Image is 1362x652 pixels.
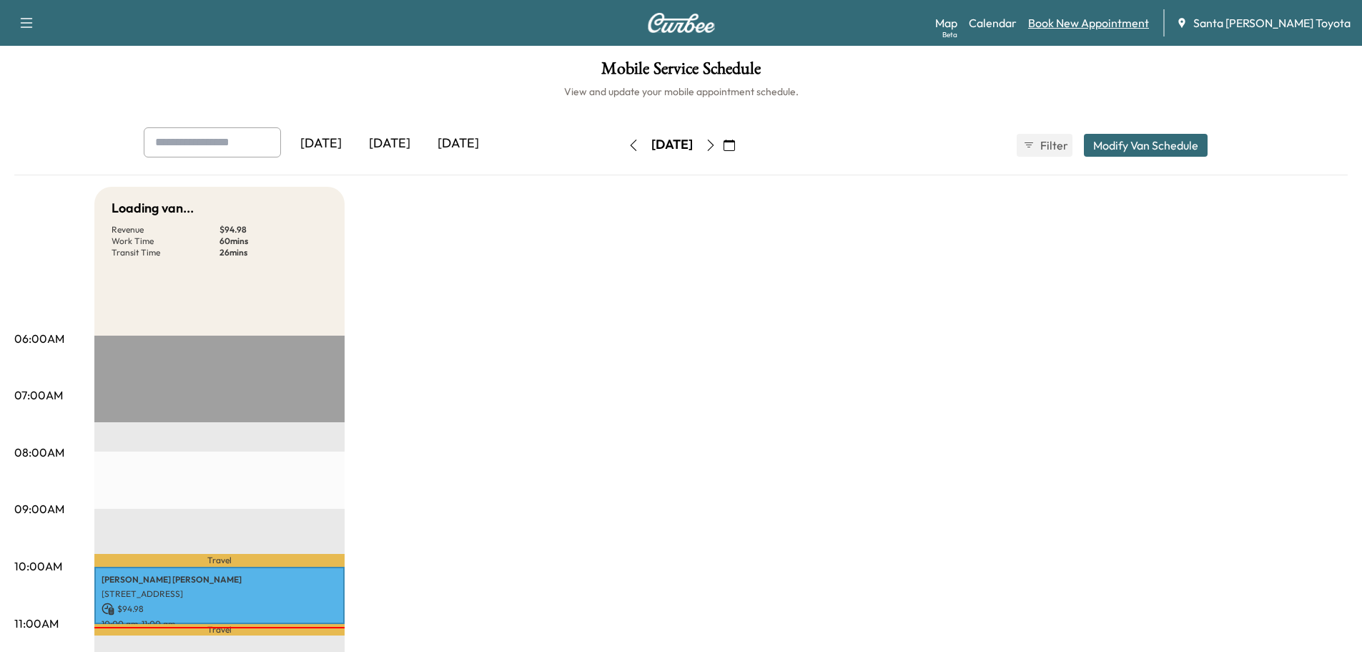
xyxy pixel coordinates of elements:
[424,127,493,160] div: [DATE]
[94,554,345,566] p: Travel
[112,247,219,258] p: Transit Time
[1040,137,1066,154] span: Filter
[112,235,219,247] p: Work Time
[355,127,424,160] div: [DATE]
[219,247,327,258] p: 26 mins
[1028,14,1149,31] a: Book New Appointment
[647,13,716,33] img: Curbee Logo
[14,330,64,347] p: 06:00AM
[102,574,337,585] p: [PERSON_NAME] [PERSON_NAME]
[287,127,355,160] div: [DATE]
[94,624,345,636] p: Travel
[651,136,693,154] div: [DATE]
[219,224,327,235] p: $ 94.98
[112,198,194,218] h5: Loading van...
[102,603,337,615] p: $ 94.98
[14,60,1348,84] h1: Mobile Service Schedule
[935,14,957,31] a: MapBeta
[14,444,64,461] p: 08:00AM
[102,618,337,630] p: 10:00 am - 11:00 am
[219,235,327,247] p: 60 mins
[14,386,63,404] p: 07:00AM
[1084,134,1208,157] button: Modify Van Schedule
[969,14,1017,31] a: Calendar
[102,588,337,600] p: [STREET_ADDRESS]
[112,224,219,235] p: Revenue
[14,615,59,632] p: 11:00AM
[1193,14,1351,31] span: Santa [PERSON_NAME] Toyota
[14,558,62,575] p: 10:00AM
[942,29,957,40] div: Beta
[1017,134,1072,157] button: Filter
[14,500,64,517] p: 09:00AM
[14,84,1348,99] h6: View and update your mobile appointment schedule.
